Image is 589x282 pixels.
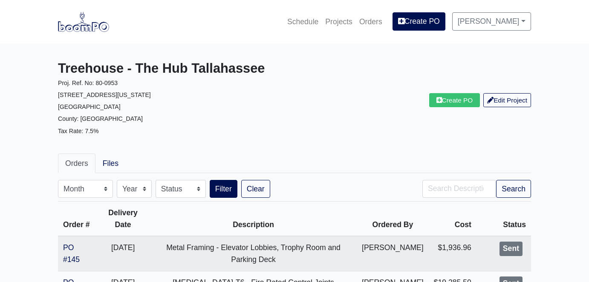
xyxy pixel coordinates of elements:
[496,180,531,198] button: Search
[58,128,98,134] small: Tax Rate: 7.5%
[58,103,121,110] small: [GEOGRAPHIC_DATA]
[58,12,109,31] img: boomPO
[452,12,531,30] a: [PERSON_NAME]
[393,12,445,30] a: Create PO
[241,180,270,198] a: Clear
[357,202,429,236] th: Ordered By
[356,12,386,31] a: Orders
[96,236,150,271] td: [DATE]
[322,12,356,31] a: Projects
[150,202,357,236] th: Description
[429,93,480,107] a: Create PO
[284,12,322,31] a: Schedule
[429,236,476,271] td: $1,936.96
[422,180,496,198] input: Search
[476,202,531,236] th: Status
[210,180,237,198] button: Filter
[499,242,523,256] div: Sent
[58,61,288,77] h3: Treehouse - The Hub Tallahassee
[58,80,118,86] small: Proj. Ref. No: 80-0953
[58,154,95,173] a: Orders
[429,202,476,236] th: Cost
[58,91,151,98] small: [STREET_ADDRESS][US_STATE]
[150,236,357,271] td: Metal Framing - Elevator Lobbies, Trophy Room and Parking Deck
[483,93,531,107] a: Edit Project
[95,154,126,173] a: Files
[58,115,143,122] small: County: [GEOGRAPHIC_DATA]
[58,202,96,236] th: Order #
[96,202,150,236] th: Delivery Date
[63,243,80,264] a: PO #145
[357,236,429,271] td: [PERSON_NAME]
